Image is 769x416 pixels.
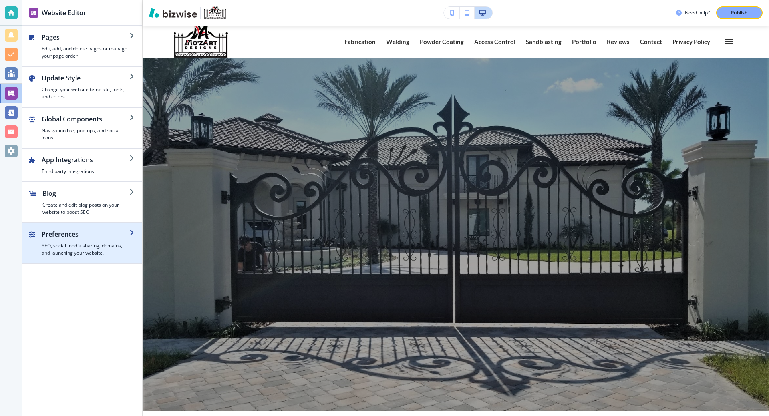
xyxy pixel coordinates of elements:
button: Publish [716,6,763,19]
p: Reviews [607,39,630,45]
button: Global ComponentsNavigation bar, pop-ups, and social icons [22,108,142,148]
p: Sandblasting [526,39,562,45]
h2: App Integrations [42,155,129,165]
img: Bizwise Logo [149,8,197,18]
h2: Update Style [42,73,129,83]
p: Privacy Policy [672,39,710,45]
p: Access Control [474,39,515,45]
button: PreferencesSEO, social media sharing, domains, and launching your website. [22,223,142,263]
h2: Preferences [42,229,129,239]
p: Publish [731,9,748,16]
img: editor icon [29,8,38,18]
h2: Global Components [42,114,129,124]
img: Mo'zArt Designs [174,26,294,58]
h2: Pages [42,32,129,42]
img: Your Logo [204,6,226,19]
p: Portfolio [572,39,596,45]
p: Powder Coating [420,39,464,45]
h3: Need help? [685,9,710,16]
h2: Website Editor [42,8,86,18]
h2: Blog [42,189,129,198]
h4: Navigation bar, pop-ups, and social icons [42,127,129,141]
h4: Change your website template, fonts, and colors [42,86,129,100]
button: Toggle hamburger navigation menu [720,33,738,50]
button: Update StyleChange your website template, fonts, and colors [22,67,142,107]
p: Welding [386,39,409,45]
button: BlogCreate and edit blog posts on your website to boost SEO [22,182,142,222]
h4: Third party integrations [42,168,129,175]
button: PagesEdit, add, and delete pages or manage your page order [22,26,142,66]
p: Fabrication [344,39,376,45]
h4: Edit, add, and delete pages or manage your page order [42,45,129,60]
h4: Create and edit blog posts on your website to boost SEO [42,201,129,216]
h4: SEO, social media sharing, domains, and launching your website. [42,242,129,257]
p: Contact [640,39,662,45]
button: App IntegrationsThird party integrations [22,149,142,181]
